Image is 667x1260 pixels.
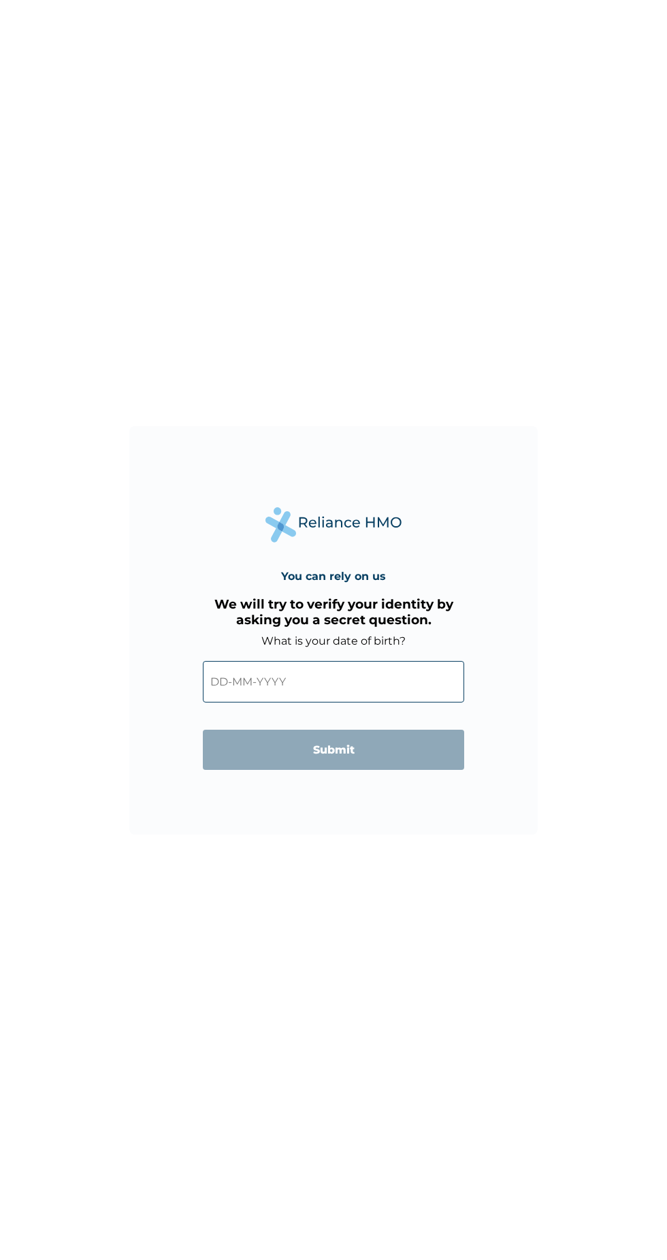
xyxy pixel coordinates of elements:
[281,570,386,583] h4: You can rely on us
[261,634,406,647] label: What is your date of birth?
[265,507,402,542] img: Reliance Health's Logo
[203,661,464,702] input: DD-MM-YYYY
[203,596,464,628] h3: We will try to verify your identity by asking you a secret question.
[203,730,464,770] input: Submit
